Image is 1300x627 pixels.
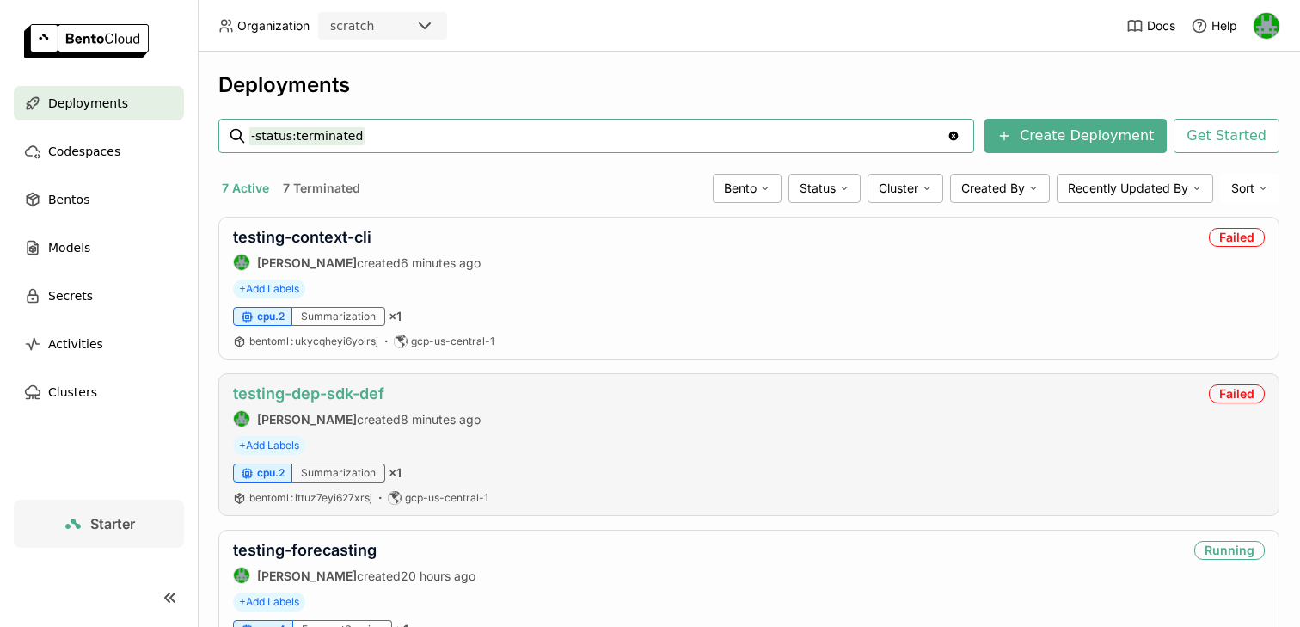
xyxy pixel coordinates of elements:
[1231,181,1254,196] span: Sort
[1254,13,1279,39] img: Sean Hickey
[14,375,184,409] a: Clusters
[24,24,149,58] img: logo
[233,254,481,271] div: created
[218,72,1279,98] div: Deployments
[292,307,385,326] div: Summarization
[984,119,1167,153] button: Create Deployment
[950,174,1050,203] div: Created By
[14,134,184,169] a: Codespaces
[401,255,481,270] span: 6 minutes ago
[800,181,836,196] span: Status
[257,412,357,427] strong: [PERSON_NAME]
[48,141,120,162] span: Codespaces
[330,17,374,34] div: scratch
[1209,384,1265,403] div: Failed
[14,182,184,217] a: Bentos
[48,382,97,403] span: Clusters
[1126,17,1175,34] a: Docs
[389,309,402,324] span: × 1
[401,412,481,427] span: 8 minutes ago
[233,593,305,612] span: +Add Labels
[1174,119,1279,153] button: Get Started
[257,255,357,270] strong: [PERSON_NAME]
[233,384,384,403] a: testing-dep-sdk-def
[48,189,89,210] span: Bentos
[291,491,293,504] span: :
[411,335,494,348] span: gcp-us-central-1
[14,279,184,313] a: Secrets
[257,310,285,323] span: cpu.2
[401,569,475,583] span: 20 hours ago
[48,237,90,258] span: Models
[233,541,377,559] a: testing-forecasting
[233,410,481,427] div: created
[1057,174,1213,203] div: Recently Updated By
[48,334,103,354] span: Activities
[249,335,378,348] a: bentoml:ukycqheyi6yolrsj
[279,177,364,200] button: 7 Terminated
[48,93,128,114] span: Deployments
[1209,228,1265,247] div: Failed
[291,335,293,347] span: :
[237,18,310,34] span: Organization
[1211,18,1237,34] span: Help
[1220,174,1279,203] div: Sort
[879,181,918,196] span: Cluster
[233,436,305,455] span: +Add Labels
[234,255,249,270] img: Sean Hickey
[14,231,184,265] a: Models
[249,491,372,505] a: bentoml:lttuz7eyi627xrsj
[233,280,305,298] span: +Add Labels
[376,18,377,35] input: Selected scratch.
[868,174,943,203] div: Cluster
[292,464,385,483] div: Summarization
[234,411,249,427] img: Sean Hickey
[724,181,757,196] span: Bento
[257,569,357,583] strong: [PERSON_NAME]
[713,174,782,203] div: Bento
[48,286,93,306] span: Secrets
[233,567,475,584] div: created
[1147,18,1175,34] span: Docs
[257,466,285,480] span: cpu.2
[249,335,378,347] span: bentoml ukycqheyi6yolrsj
[90,515,135,532] span: Starter
[234,568,249,583] img: Sean Hickey
[233,228,371,246] a: testing-context-cli
[14,500,184,548] a: Starter
[14,86,184,120] a: Deployments
[788,174,861,203] div: Status
[249,491,372,504] span: bentoml lttuz7eyi627xrsj
[249,122,947,150] input: Search
[961,181,1025,196] span: Created By
[389,465,402,481] span: × 1
[218,177,273,200] button: 7 Active
[405,491,488,505] span: gcp-us-central-1
[14,327,184,361] a: Activities
[947,129,960,143] svg: Clear value
[1194,541,1265,560] div: Running
[1191,17,1237,34] div: Help
[1068,181,1188,196] span: Recently Updated By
